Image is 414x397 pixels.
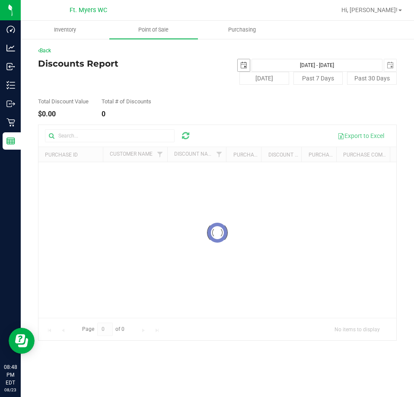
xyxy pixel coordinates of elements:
[38,59,217,68] h4: Discounts Report
[384,59,396,71] span: select
[293,72,343,85] button: Past 7 Days
[102,111,151,118] div: 0
[21,21,109,39] a: Inventory
[38,99,89,104] div: Total Discount Value
[198,21,287,39] a: Purchasing
[341,6,398,13] span: Hi, [PERSON_NAME]!
[109,21,198,39] a: Point of Sale
[6,118,15,127] inline-svg: Retail
[102,99,151,104] div: Total # of Discounts
[238,59,250,71] span: select
[6,62,15,71] inline-svg: Inbound
[6,81,15,90] inline-svg: Inventory
[4,387,17,393] p: 08/23
[4,363,17,387] p: 08:48 PM EDT
[6,137,15,145] inline-svg: Reports
[38,111,89,118] div: $0.00
[42,26,88,34] span: Inventory
[6,44,15,52] inline-svg: Analytics
[347,72,397,85] button: Past 30 Days
[217,26,268,34] span: Purchasing
[70,6,107,14] span: Ft. Myers WC
[239,72,289,85] button: [DATE]
[127,26,180,34] span: Point of Sale
[6,25,15,34] inline-svg: Dashboard
[9,328,35,354] iframe: Resource center
[38,48,51,54] a: Back
[6,99,15,108] inline-svg: Outbound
